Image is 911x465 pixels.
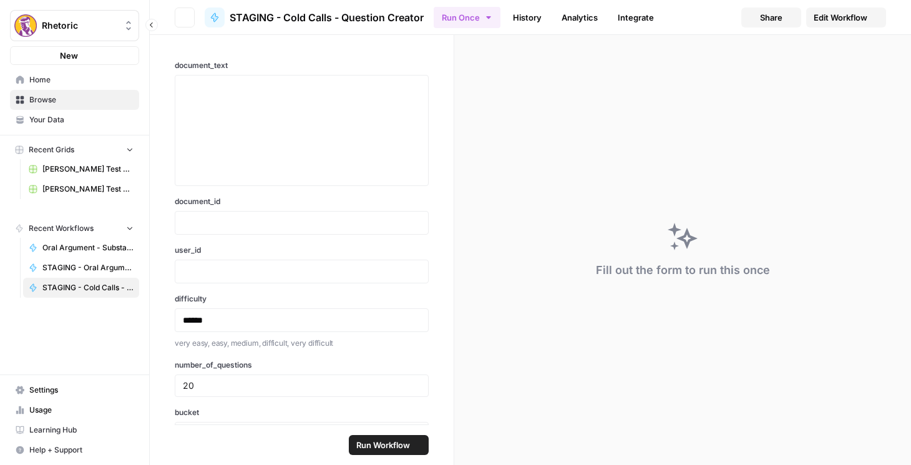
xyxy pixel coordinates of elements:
span: Run Workflow [356,439,410,451]
a: Your Data [10,110,139,130]
img: Rhetoric Logo [14,14,37,37]
span: Home [29,74,134,86]
button: Help + Support [10,440,139,460]
a: [PERSON_NAME] Test Workflow - SERP Overview Grid [23,179,139,199]
span: STAGING - Cold Calls - Question Creator [42,282,134,293]
span: STAGING - Cold Calls - Question Creator [230,10,424,25]
span: Learning Hub [29,424,134,436]
span: Usage [29,404,134,416]
span: New [60,49,78,62]
a: Usage [10,400,139,420]
span: Rhetoric [42,19,117,32]
a: Browse [10,90,139,110]
span: Recent Grids [29,144,74,155]
a: Settings [10,380,139,400]
a: Edit Workflow [806,7,886,27]
input: 5, 10, 15, 20 [183,380,421,391]
a: Home [10,70,139,90]
a: STAGING - Cold Calls - Question Creator [23,278,139,298]
span: Oral Argument - Substance Grading (AIO) [42,242,134,253]
span: Recent Workflows [29,223,94,234]
button: Recent Grids [10,140,139,159]
a: STAGING - Oral Argument - Supporting Documents Grading (AIO) [23,258,139,278]
span: [PERSON_NAME] Test Workflow - SERP Overview Grid [42,184,134,195]
span: Browse [29,94,134,105]
div: Fill out the form to run this once [596,262,770,279]
label: bucket [175,407,429,418]
span: STAGING - Oral Argument - Supporting Documents Grading (AIO) [42,262,134,273]
a: Learning Hub [10,420,139,440]
a: Integrate [610,7,661,27]
button: New [10,46,139,65]
span: Share [760,11,782,24]
p: very easy, easy, medium, difficult, very difficult [175,337,429,350]
span: Edit Workflow [814,11,867,24]
label: document_id [175,196,429,207]
button: Run Workflow [349,435,429,455]
button: Recent Workflows [10,219,139,238]
span: Help + Support [29,444,134,456]
label: user_id [175,245,429,256]
button: Run Once [434,7,500,28]
a: [PERSON_NAME] Test Workflow - Copilot Example Grid [23,159,139,179]
button: Workspace: Rhetoric [10,10,139,41]
a: STAGING - Cold Calls - Question Creator [205,7,424,27]
label: number_of_questions [175,360,429,371]
label: document_text [175,60,429,71]
button: Share [741,7,801,27]
a: History [505,7,549,27]
a: Analytics [554,7,605,27]
span: [PERSON_NAME] Test Workflow - Copilot Example Grid [42,164,134,175]
span: Settings [29,384,134,396]
span: Your Data [29,114,134,125]
label: difficulty [175,293,429,305]
a: Oral Argument - Substance Grading (AIO) [23,238,139,258]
